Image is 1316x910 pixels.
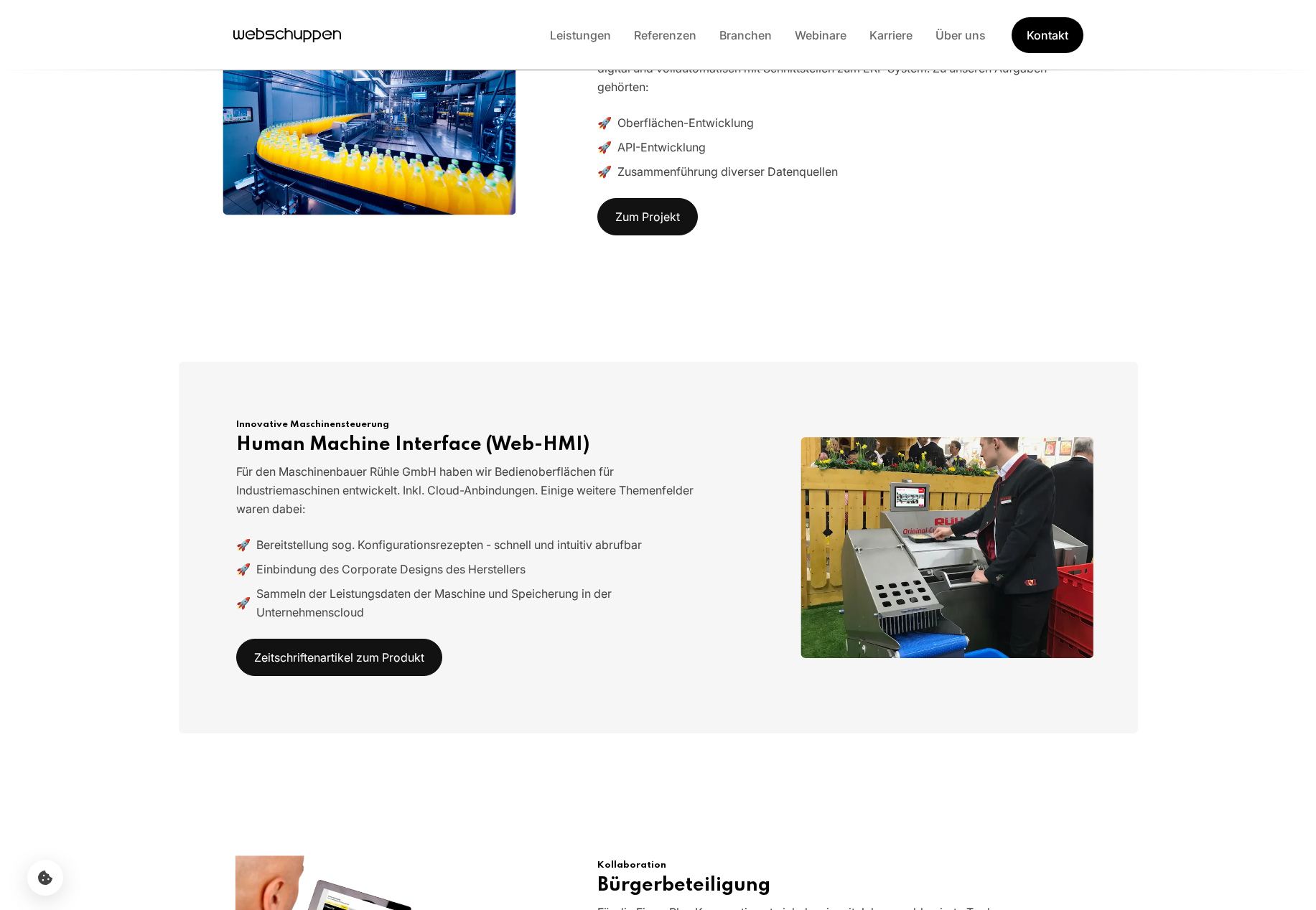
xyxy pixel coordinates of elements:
li: 🚀 [597,162,1081,181]
p: Für den Maschinenbauer Rühle GmbH haben wir Bedienoberflächen für Industriemaschinen entwickelt. ... [236,462,719,518]
a: Über uns [924,28,997,42]
h3: Innovative Maschinensteuerung [236,419,719,431]
h3: Kollaboration [597,860,1081,871]
li: 🚀 [597,113,1081,132]
a: Referenzen [622,28,708,42]
li: 🚀 [236,584,719,621]
a: Hauptseite besuchen [233,24,341,46]
img: cta-image [801,437,1093,658]
a: Karriere [858,28,924,42]
span: Bereitstellung sog. Konfigurationsrezepten - schnell und intuitiv abrufbar [256,535,642,554]
span: Zusammenführung diverser Datenquellen [617,162,838,181]
a: Webinare [783,28,858,42]
li: 🚀 [597,138,1081,156]
a: Zum Projekt [597,198,698,235]
span: Sammeln der Leistungsdaten der Maschine und Speicherung in der Unternehmenscloud [256,584,719,621]
a: Zeitschriftenartikel zum Produkt [236,639,442,676]
span: API-Entwicklung [617,138,706,156]
li: 🚀 [236,560,719,578]
li: 🚀 [236,535,719,554]
a: Branchen [708,28,783,42]
a: Get Started [1012,17,1083,53]
span: Einbindung des Corporate Designs des Herstellers [256,560,526,578]
h2: Bürgerbeteiligung [597,874,1081,897]
button: Cookie-Einstellungen öffnen [27,860,63,896]
a: Leistungen [538,28,622,42]
img: cta-image [223,17,515,215]
h2: Human Machine Interface (Web-HMI) [236,433,719,456]
span: Oberflächen-Entwicklung [617,113,754,132]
